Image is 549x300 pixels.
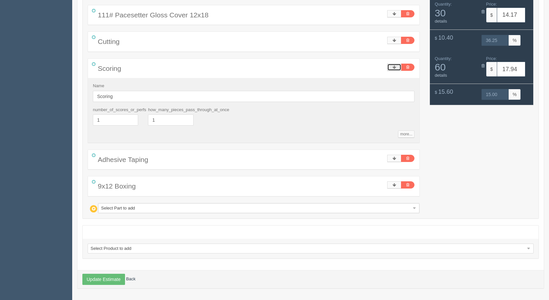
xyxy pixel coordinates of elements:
a: Select Product to add [88,244,534,253]
a: Select Part to add [98,203,419,213]
span: Price: [486,56,497,61]
span: $ [435,90,437,95]
span: $ [486,62,497,77]
a: Back [126,276,136,281]
span: 60 [435,62,477,72]
span: Price: [486,2,497,7]
label: how_many_pieces_pass_through_at_once [148,107,193,113]
span: Select Part to add [101,204,411,213]
span: Cutting [98,38,120,45]
a: details [435,19,447,24]
span: % [509,89,521,100]
a: details [435,73,447,78]
span: $ [435,36,437,41]
span: 30 [435,8,477,18]
span: Adhesive Taping [98,156,148,163]
span: Scoring [98,65,121,72]
span: Select Product to add [91,244,525,253]
span: Quantity: [435,56,452,61]
span: % [509,35,521,46]
span: $ [486,8,497,23]
input: Name [93,91,414,102]
button: Update Estimate [82,274,125,285]
a: more... [398,130,414,138]
span: 9x12 Boxing [98,182,136,190]
span: Quantity: [435,2,452,7]
label: number_of_scores_or_perfs [93,107,138,113]
span: 10.40 [438,34,453,41]
label: Name [93,83,104,89]
span: 111# Pacesetter Gloss Cover 12x18 [98,11,208,19]
span: 15.60 [438,89,453,95]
